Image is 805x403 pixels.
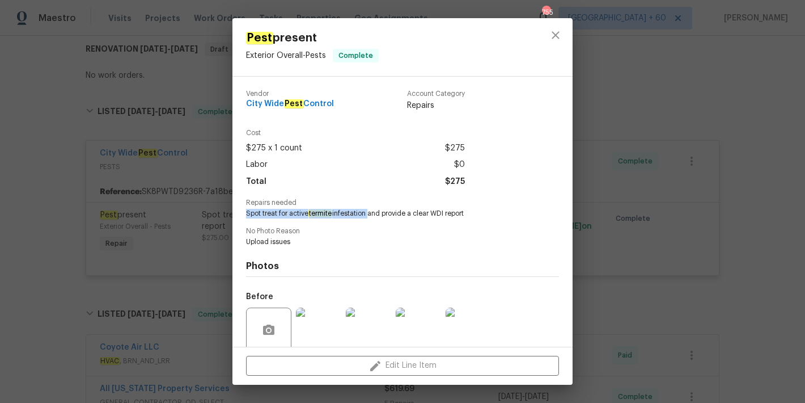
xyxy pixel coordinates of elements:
span: No Photo Reason [246,228,559,235]
span: Exterior Overall - Pests [246,52,326,60]
em: Pest [246,32,273,44]
h5: Before [246,293,273,301]
span: Spot treat for active infestation and provide a clear WDI report [246,209,528,219]
span: Labor [246,157,268,173]
span: $275 [445,140,465,157]
span: $275 [445,174,465,190]
span: City Wide Control [246,100,334,108]
span: Upload issues [246,237,528,247]
span: Account Category [407,90,465,98]
em: Pest [284,99,303,108]
div: 755 [542,7,550,18]
button: close [542,22,569,49]
em: termite [308,209,332,217]
span: $0 [454,157,465,173]
span: Repairs needed [246,199,559,207]
span: Complete [334,50,378,61]
h4: Photos [246,261,559,272]
span: present [246,32,379,44]
span: Cost [246,129,465,137]
span: Repairs [407,100,465,111]
span: Vendor [246,90,334,98]
span: Total [246,174,266,190]
span: $275 x 1 count [246,140,302,157]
